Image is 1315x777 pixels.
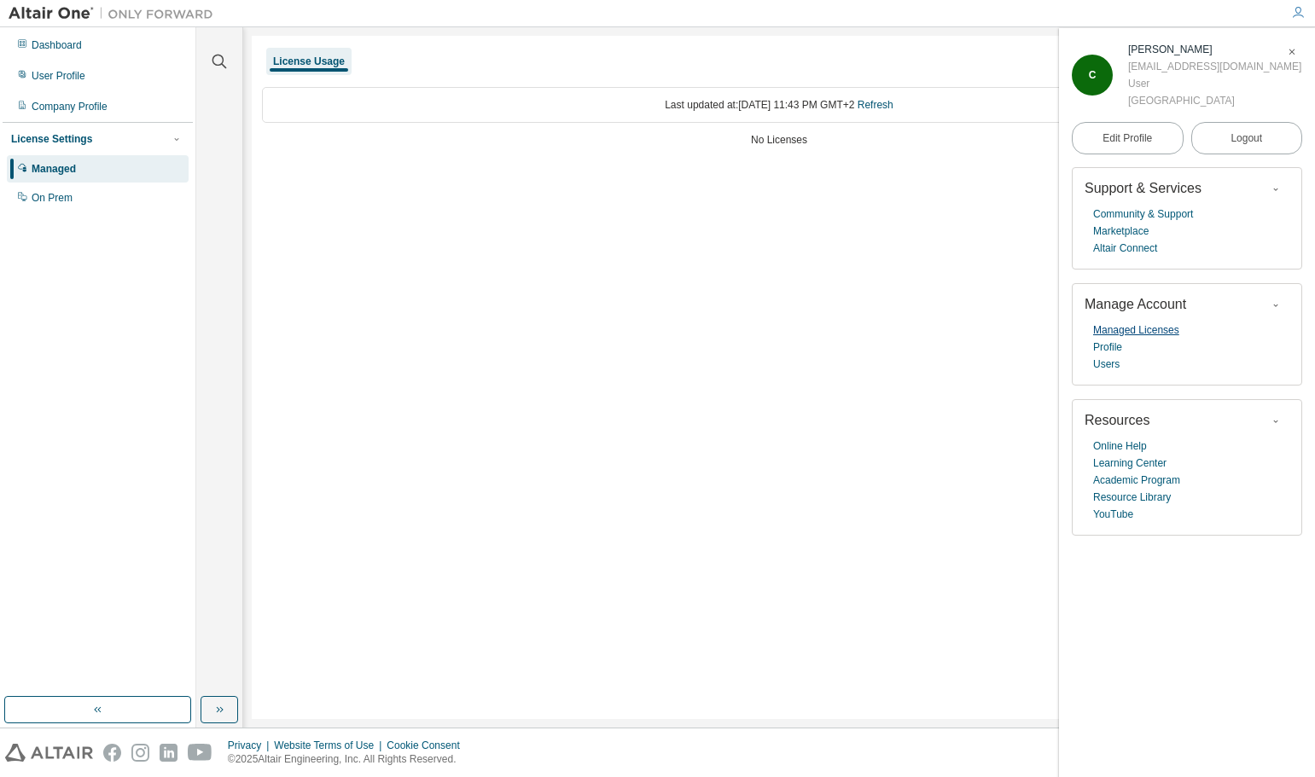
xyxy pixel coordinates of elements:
img: altair_logo.svg [5,744,93,762]
div: User Profile [32,69,85,83]
span: Resources [1085,413,1149,427]
span: Manage Account [1085,297,1186,311]
div: Dashboard [32,38,82,52]
div: License Usage [273,55,345,68]
a: Academic Program [1093,472,1180,489]
div: Company Profile [32,100,108,113]
img: linkedin.svg [160,744,177,762]
button: Logout [1191,122,1303,154]
img: youtube.svg [188,744,212,762]
a: Edit Profile [1072,122,1184,154]
div: User [1128,75,1301,92]
div: [GEOGRAPHIC_DATA] [1128,92,1301,109]
div: Last updated at: [DATE] 11:43 PM GMT+2 [262,87,1296,123]
a: Refresh [858,99,893,111]
div: Csilla Erdősné Sélley [1128,41,1301,58]
a: Altair Connect [1093,240,1157,257]
div: On Prem [32,191,73,205]
div: No Licenses [262,133,1296,147]
span: C [1089,69,1097,81]
div: [EMAIL_ADDRESS][DOMAIN_NAME] [1128,58,1301,75]
img: facebook.svg [103,744,121,762]
a: Community & Support [1093,206,1193,223]
a: Online Help [1093,438,1147,455]
span: Logout [1231,130,1262,147]
div: Managed [32,162,76,176]
img: Altair One [9,5,222,22]
div: Cookie Consent [387,739,469,752]
img: instagram.svg [131,744,149,762]
a: YouTube [1093,506,1133,523]
a: Users [1093,356,1120,373]
a: Marketplace [1093,223,1149,240]
a: Learning Center [1093,455,1167,472]
a: Resource Library [1093,489,1171,506]
span: Edit Profile [1103,131,1152,145]
a: Managed Licenses [1093,322,1179,339]
div: Website Terms of Use [274,739,387,752]
div: License Settings [11,132,92,146]
a: Profile [1093,339,1122,356]
p: © 2025 Altair Engineering, Inc. All Rights Reserved. [228,752,470,767]
span: Support & Services [1085,181,1202,195]
div: Privacy [228,739,274,752]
